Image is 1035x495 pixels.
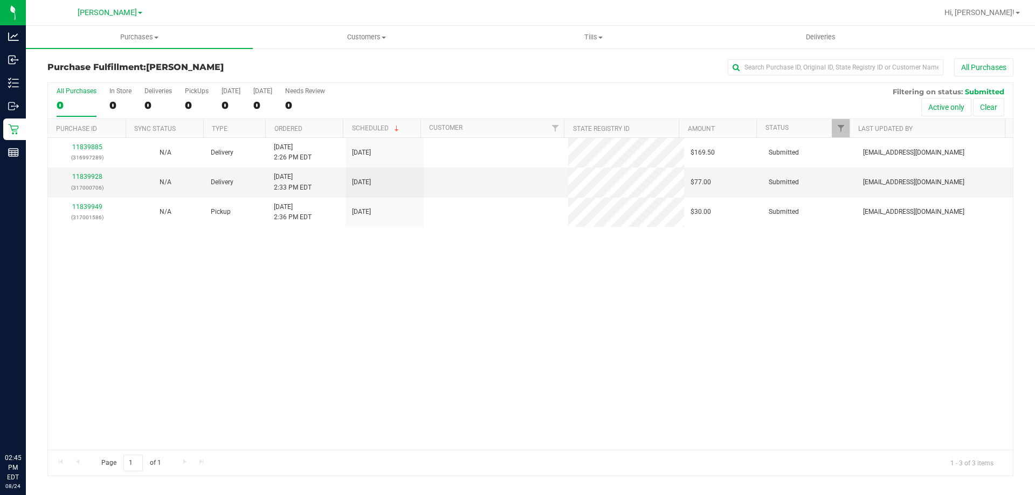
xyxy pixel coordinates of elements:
[274,125,302,133] a: Ordered
[134,125,176,133] a: Sync Status
[109,99,132,111] div: 0
[8,147,19,158] inline-svg: Reports
[707,26,934,48] a: Deliveries
[285,87,325,95] div: Needs Review
[973,98,1004,116] button: Clear
[123,455,143,471] input: 1
[211,177,233,187] span: Delivery
[222,87,240,95] div: [DATE]
[160,208,171,215] span: Not Applicable
[5,453,21,482] p: 02:45 PM EDT
[109,87,132,95] div: In Store
[146,62,224,72] span: [PERSON_NAME]
[691,207,711,217] span: $30.00
[8,78,19,88] inline-svg: Inventory
[546,119,564,137] a: Filter
[253,99,272,111] div: 0
[285,99,325,111] div: 0
[944,8,1015,17] span: Hi, [PERSON_NAME]!
[78,8,137,17] span: [PERSON_NAME]
[8,101,19,111] inline-svg: Outbound
[765,124,789,131] a: Status
[352,148,371,158] span: [DATE]
[56,125,97,133] a: Purchase ID
[72,203,102,211] a: 11839949
[57,87,96,95] div: All Purchases
[11,409,43,441] iframe: Resource center
[942,455,1002,471] span: 1 - 3 of 3 items
[8,31,19,42] inline-svg: Analytics
[54,212,120,222] p: (317001586)
[185,87,209,95] div: PickUps
[274,172,312,192] span: [DATE] 2:33 PM EDT
[954,58,1013,76] button: All Purchases
[211,207,231,217] span: Pickup
[72,173,102,180] a: 11839928
[965,87,1004,96] span: Submitted
[160,207,171,217] button: N/A
[691,148,715,158] span: $169.50
[274,142,312,163] span: [DATE] 2:26 PM EDT
[212,125,227,133] a: Type
[429,124,463,131] a: Customer
[352,177,371,187] span: [DATE]
[832,119,850,137] a: Filter
[160,177,171,187] button: N/A
[211,148,233,158] span: Delivery
[863,207,964,217] span: [EMAIL_ADDRESS][DOMAIN_NAME]
[921,98,971,116] button: Active only
[791,32,850,42] span: Deliveries
[5,482,21,490] p: 08/24
[769,207,799,217] span: Submitted
[893,87,963,96] span: Filtering on status:
[144,87,172,95] div: Deliveries
[769,148,799,158] span: Submitted
[92,455,170,471] span: Page of 1
[26,32,253,42] span: Purchases
[253,87,272,95] div: [DATE]
[54,183,120,193] p: (317000706)
[8,54,19,65] inline-svg: Inbound
[858,125,913,133] a: Last Updated By
[144,99,172,111] div: 0
[160,178,171,186] span: Not Applicable
[691,177,711,187] span: $77.00
[57,99,96,111] div: 0
[352,124,401,132] a: Scheduled
[728,59,943,75] input: Search Purchase ID, Original ID, State Registry ID or Customer Name...
[47,62,369,72] h3: Purchase Fulfillment:
[185,99,209,111] div: 0
[160,149,171,156] span: Not Applicable
[769,177,799,187] span: Submitted
[863,148,964,158] span: [EMAIL_ADDRESS][DOMAIN_NAME]
[253,26,480,48] a: Customers
[480,32,706,42] span: Tills
[26,26,253,48] a: Purchases
[274,202,312,222] span: [DATE] 2:36 PM EDT
[160,148,171,158] button: N/A
[8,124,19,135] inline-svg: Retail
[352,207,371,217] span: [DATE]
[222,99,240,111] div: 0
[688,125,715,133] a: Amount
[72,143,102,151] a: 11839885
[54,152,120,163] p: (316997289)
[573,125,630,133] a: State Registry ID
[253,32,479,42] span: Customers
[480,26,707,48] a: Tills
[863,177,964,187] span: [EMAIL_ADDRESS][DOMAIN_NAME]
